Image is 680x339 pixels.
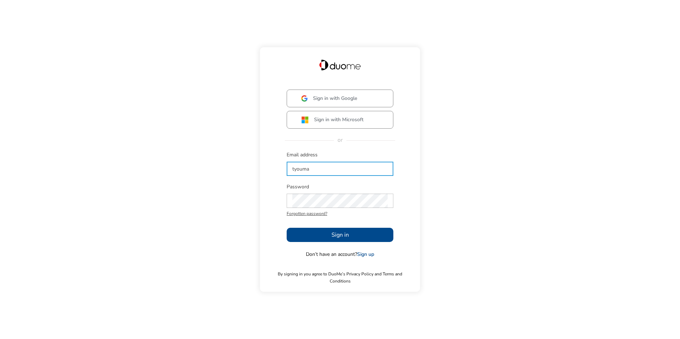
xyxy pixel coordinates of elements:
span: Sign in [331,231,349,239]
span: Sign in with Google [313,95,357,102]
img: ms.svg [301,116,309,124]
span: Password [287,183,393,190]
button: Sign in with Google [287,90,393,107]
span: Sign in with Microsoft [314,116,363,123]
span: Email address [287,151,393,158]
span: Don’t have an account? [306,251,374,258]
span: or [334,136,346,144]
span: By signing in you agree to DuoMe’s Privacy Policy and Terms and Conditions [267,270,413,285]
img: Duome [319,60,361,70]
span: Forgotten password? [287,210,393,217]
a: Sign up [357,251,374,258]
button: Sign in with Microsoft [287,111,393,129]
img: google.svg [301,95,308,102]
button: Sign in [287,228,393,242]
